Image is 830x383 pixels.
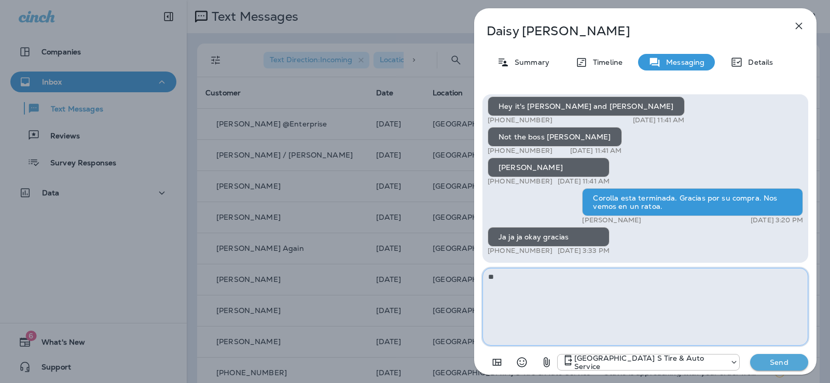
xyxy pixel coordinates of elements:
p: [DATE] 11:41 AM [633,116,685,124]
div: [PERSON_NAME] [488,158,610,177]
p: [PHONE_NUMBER] [488,247,552,255]
div: Corolla esta terminada. Gracias por su compra. Nos vemos en un ratoa. [582,188,803,216]
p: [PHONE_NUMBER] [488,147,552,155]
button: Send [750,354,808,371]
p: Send [757,358,801,367]
p: Summary [509,58,549,66]
p: Details [743,58,773,66]
p: Daisy [PERSON_NAME] [487,24,770,38]
p: [DATE] 3:20 PM [751,216,803,224]
button: Add in a premade template [487,352,507,373]
p: [DATE] 3:33 PM [558,247,610,255]
div: Ja ja ja okay gracias [488,227,610,247]
div: Hey it's [PERSON_NAME] and [PERSON_NAME] [488,96,685,116]
p: Messaging [661,58,704,66]
div: +1 (301) 975-0024 [558,354,739,371]
div: Not the boss [PERSON_NAME] [488,127,622,147]
p: [PHONE_NUMBER] [488,177,552,186]
p: [GEOGRAPHIC_DATA] S Tire & Auto Service [574,354,725,371]
p: [PHONE_NUMBER] [488,116,552,124]
p: [DATE] 11:41 AM [570,147,622,155]
p: [DATE] 11:41 AM [558,177,610,186]
p: [PERSON_NAME] [582,216,641,224]
button: Select an emoji [511,352,532,373]
p: Timeline [588,58,622,66]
